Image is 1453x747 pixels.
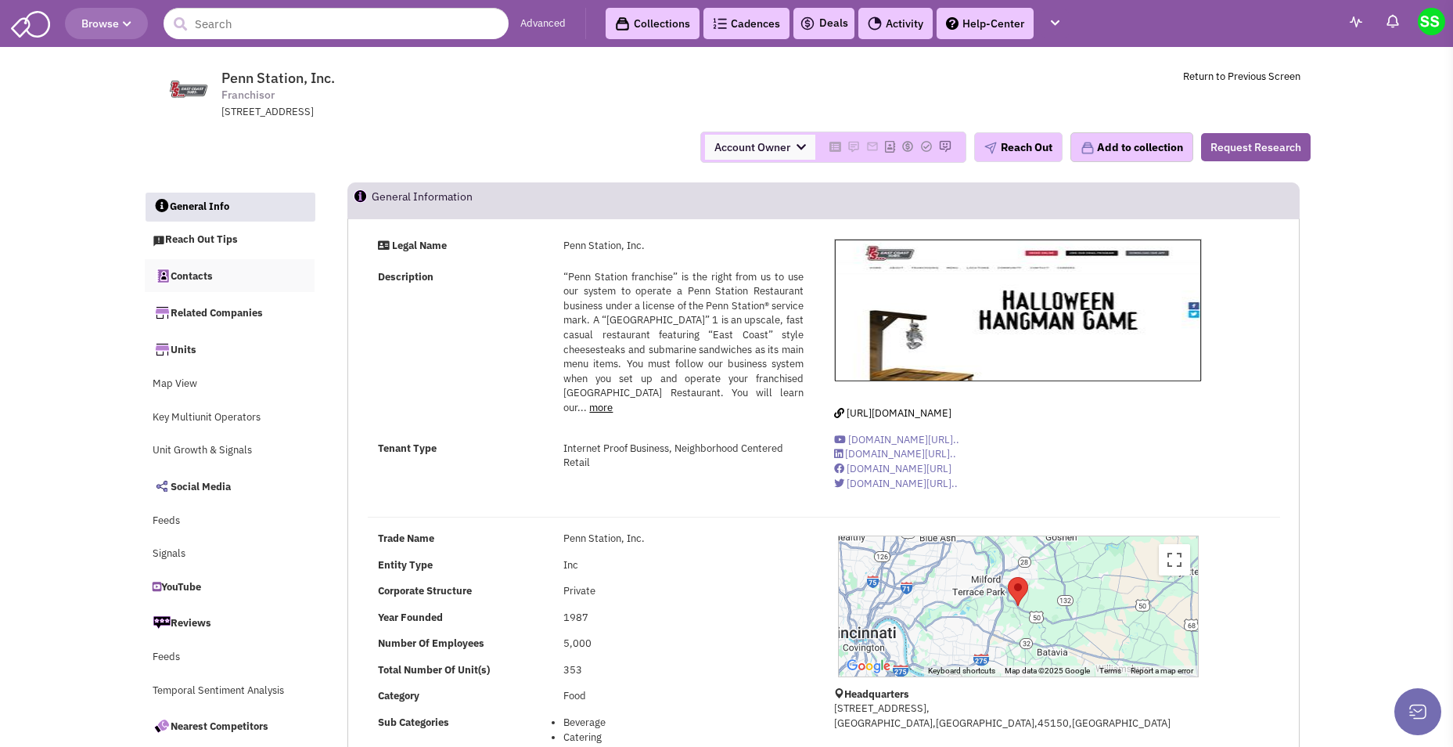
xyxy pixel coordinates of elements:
b: Headquarters [844,687,909,701]
a: [DOMAIN_NAME][URL].. [834,433,959,446]
img: Cadences_logo.png [713,18,727,29]
a: Activity [858,8,933,39]
div: 353 [553,663,813,678]
a: Advanced [520,16,566,31]
a: Feeds [145,507,315,536]
strong: Legal Name [392,239,447,252]
img: icon-collection-lavender.png [1081,141,1095,155]
b: Entity Type [378,558,433,572]
a: Reviews [145,606,315,639]
a: Units [145,333,315,366]
img: Please add to your accounts [866,140,879,153]
li: Beverage [563,716,803,731]
a: [DOMAIN_NAME][URL].. [834,477,958,490]
img: Penn Station, Inc. [835,240,1201,381]
span: Franchisor [221,87,275,103]
span: [DOMAIN_NAME][URL].. [847,477,958,490]
div: Penn Station, Inc. [553,239,813,254]
span: [DOMAIN_NAME][URL] [847,462,951,475]
a: Cadences [703,8,789,39]
a: Help-Center [937,8,1034,39]
a: [DOMAIN_NAME][URL] [834,462,951,475]
b: Corporate Structure [378,584,472,597]
span: [DOMAIN_NAME][URL].. [845,447,956,460]
span: [DOMAIN_NAME][URL].. [848,433,959,446]
a: Contacts [145,259,315,292]
b: Total Number Of Unit(s) [378,663,490,677]
a: Open this area in Google Maps (opens a new window) [843,656,894,677]
a: Report a map error [1131,666,1193,675]
div: [STREET_ADDRESS] [221,105,630,120]
h2: General Information [372,183,473,218]
b: Year Founded [378,611,443,624]
a: General Info [146,193,316,222]
a: Signals [145,539,315,569]
a: Terms (opens in new tab) [1099,666,1121,675]
div: Penn Station, Inc. [553,532,813,547]
button: Add to collection [1070,132,1193,162]
a: Return to Previous Screen [1183,70,1300,83]
img: icon-deals.svg [800,14,815,33]
img: Stephen Songy [1418,8,1445,35]
a: Related Companies [145,296,315,329]
div: Penn Station, Inc. [1008,577,1028,606]
span: Account Owner [705,135,815,160]
img: Google [843,656,894,677]
img: icon-collection-lavender-black.svg [615,16,630,31]
img: Please add to your accounts [939,140,951,153]
a: Map View [145,370,315,399]
b: Trade Name [378,532,434,545]
a: Unit Growth & Signals [145,436,315,466]
span: Browse [81,16,131,31]
div: Internet Proof Business, Neighborhood Centered Retail [553,442,813,471]
img: Activity.png [868,16,882,31]
span: [URL][DOMAIN_NAME] [847,406,951,420]
div: Food [553,689,813,704]
div: Private [553,584,813,599]
a: Nearest Competitors [145,709,315,742]
a: Feeds [145,643,315,673]
img: Please add to your accounts [847,140,860,153]
a: Key Multiunit Operators [145,403,315,433]
img: help.png [946,17,958,30]
strong: Description [378,270,433,283]
a: Temporal Sentiment Analysis [145,677,315,706]
span: Penn Station, Inc. [221,69,335,87]
img: Please add to your accounts [920,140,933,153]
img: plane.png [984,142,997,154]
span: “Penn Station franchise” is the right from us to use our system to operate a Penn Station Restaur... [563,270,803,414]
a: Reach Out Tips [145,226,315,255]
li: Catering [563,731,803,745]
span: Map data ©2025 Google [1005,666,1090,675]
b: Sub Categories [378,716,449,729]
strong: Tenant Type [378,442,437,455]
a: YouTube [145,573,315,603]
img: Please add to your accounts [901,140,914,153]
img: SmartAdmin [11,8,50,38]
button: Request Research [1201,133,1311,161]
button: Keyboard shortcuts [928,666,995,677]
a: Social Media [145,470,315,503]
a: Collections [606,8,700,39]
div: 5,000 [553,637,813,651]
input: Search [164,8,509,39]
a: Deals [800,14,848,33]
div: Inc [553,558,813,573]
button: Reach Out [974,132,1063,162]
a: [DOMAIN_NAME][URL].. [834,447,956,460]
div: 1987 [553,611,813,626]
button: Browse [65,8,148,39]
b: Number Of Employees [378,637,484,650]
button: Toggle fullscreen view [1159,544,1190,576]
a: more [589,401,613,414]
a: [URL][DOMAIN_NAME] [834,406,951,420]
p: [STREET_ADDRESS], [GEOGRAPHIC_DATA],[GEOGRAPHIC_DATA],45150,[GEOGRAPHIC_DATA] [834,702,1202,731]
b: Category [378,689,419,702]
